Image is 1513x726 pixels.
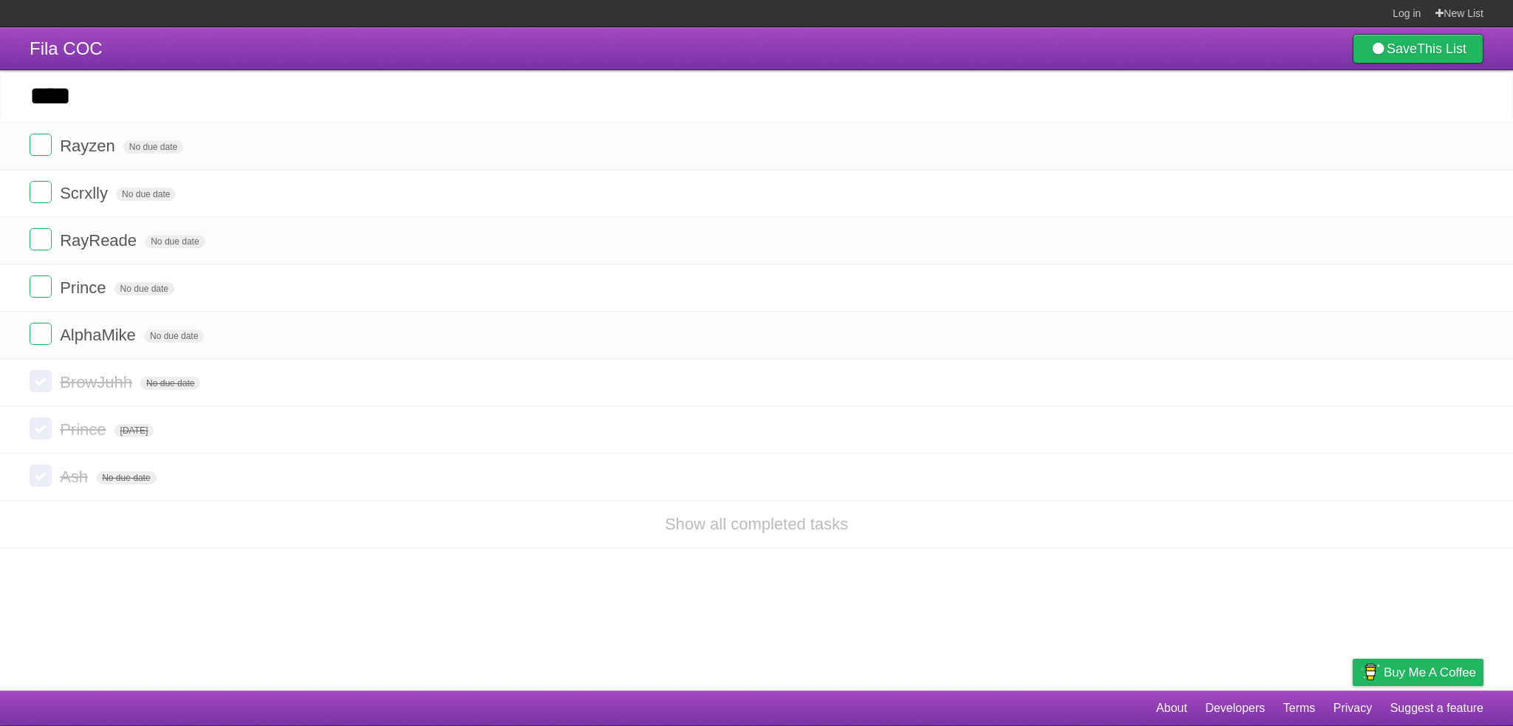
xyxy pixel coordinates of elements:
a: About [1156,694,1187,722]
label: Done [30,275,52,298]
span: No due date [116,188,176,201]
span: [DATE] [115,424,154,437]
span: Prince [60,278,109,297]
label: Done [30,181,52,203]
label: Done [30,134,52,156]
a: Show all completed tasks [665,515,848,533]
label: Done [30,323,52,345]
a: Suggest a feature [1390,694,1483,722]
span: No due date [96,471,156,484]
span: AlphaMike [60,326,140,344]
span: Buy me a coffee [1384,660,1476,685]
span: No due date [145,235,205,248]
span: Scrxlly [60,184,112,202]
a: Developers [1205,694,1265,722]
span: Fila COC [30,38,103,58]
label: Done [30,370,52,392]
b: This List [1417,41,1466,56]
span: RayReade [60,231,140,250]
span: No due date [144,329,204,343]
span: Ash [60,468,92,486]
a: Privacy [1333,694,1372,722]
a: Terms [1283,694,1316,722]
label: Done [30,417,52,439]
span: Rayzen [60,137,119,155]
img: Buy me a coffee [1360,660,1380,685]
a: SaveThis List [1353,34,1483,64]
label: Done [30,465,52,487]
a: Buy me a coffee [1353,659,1483,686]
label: Done [30,228,52,250]
span: No due date [115,282,174,295]
span: BrowJuhh [60,373,136,391]
span: No due date [140,377,200,390]
span: No due date [123,140,183,154]
span: Prince [60,420,109,439]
